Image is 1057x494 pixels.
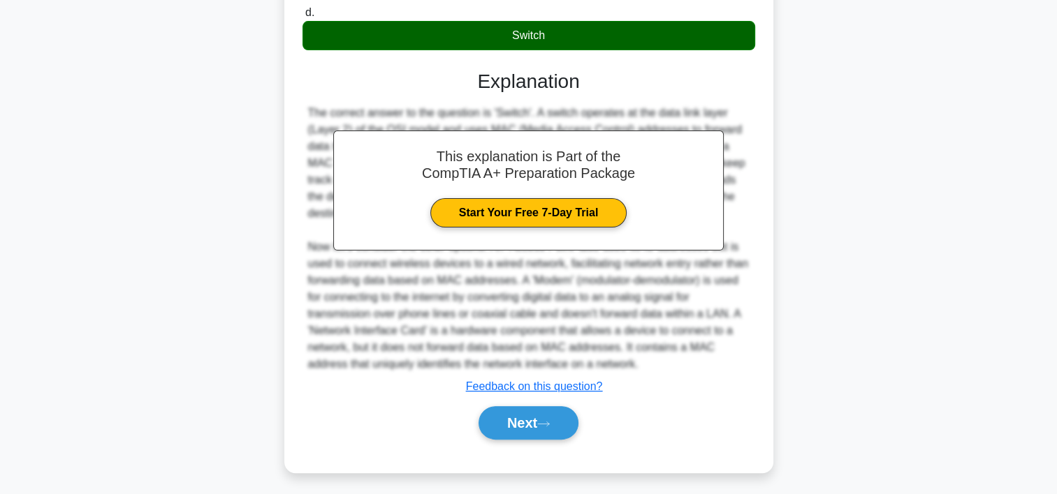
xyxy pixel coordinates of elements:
[430,198,627,227] a: Start Your Free 7-Day Trial
[466,380,603,392] a: Feedback on this question?
[479,406,578,440] button: Next
[308,105,750,373] div: The correct answer to the question is 'Switch'. A switch operates at the data link layer (Layer 2...
[305,6,314,18] span: d.
[302,21,755,50] div: Switch
[311,70,747,93] h3: Explanation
